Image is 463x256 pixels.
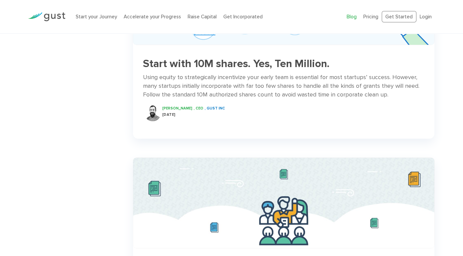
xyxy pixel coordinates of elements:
span: , CEO [194,106,203,110]
h3: Start with 10M shares. Yes, Ten Million. [143,58,424,70]
img: How to Run a Shareholder Meeting [133,158,434,248]
a: Pricing [363,14,378,20]
div: Using equity to strategically incentivize your early team is essential for most startups’ success... [143,73,424,99]
a: Start your Journey [75,14,117,20]
a: Accelerate your Progress [123,14,181,20]
span: [DATE] [162,112,176,117]
img: Peter Swan [144,104,161,121]
a: Get Started [382,11,416,23]
span: [PERSON_NAME] [162,106,192,110]
span: , Gust INC [205,106,225,110]
img: Gust Logo [28,12,65,21]
a: Blog [347,14,357,20]
a: Get Incorporated [223,14,262,20]
a: Raise Capital [187,14,216,20]
a: Login [420,14,432,20]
